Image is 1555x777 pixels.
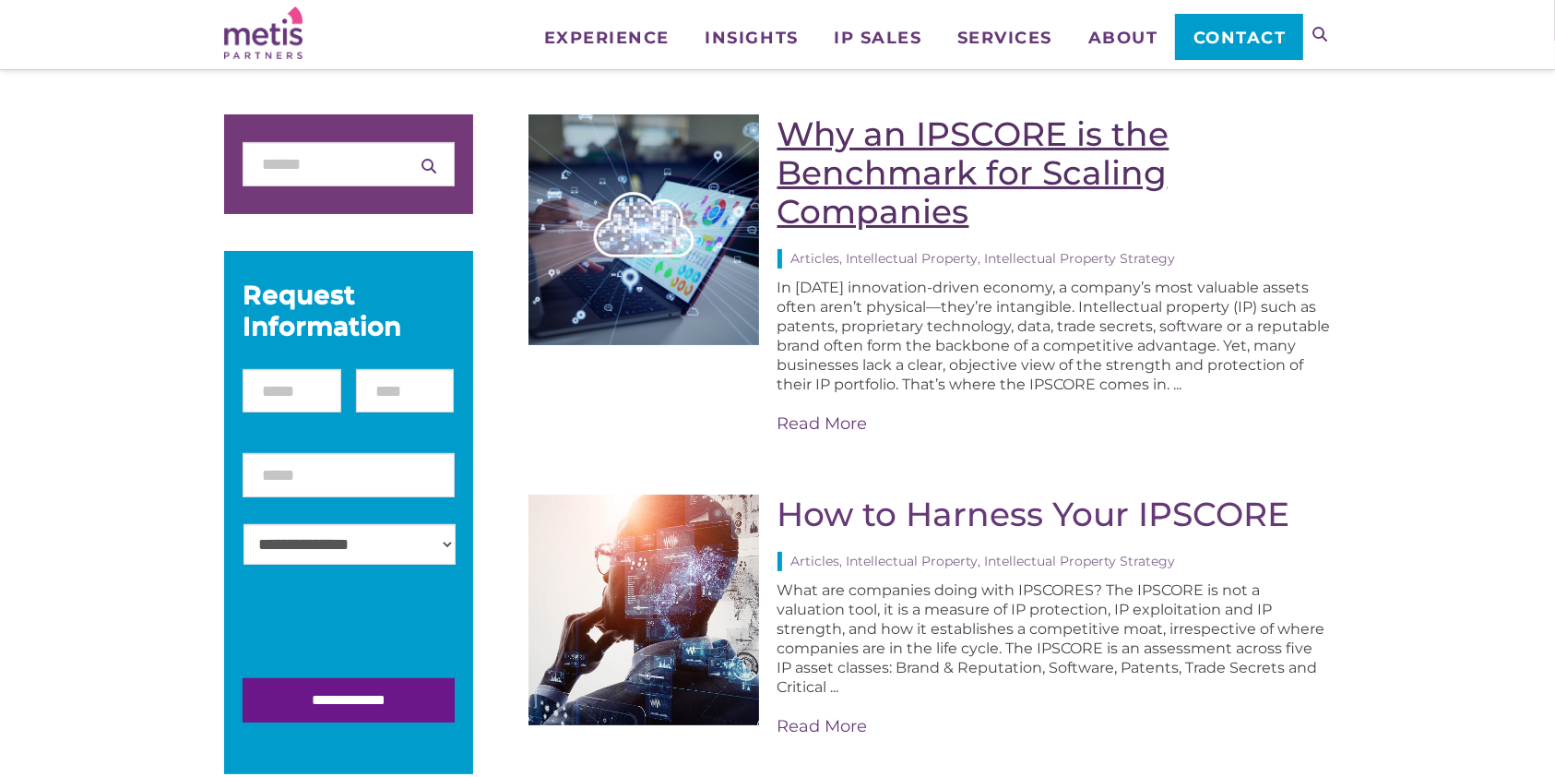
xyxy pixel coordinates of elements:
[1175,14,1303,60] a: Contact
[1088,30,1158,46] span: About
[544,30,670,46] span: Experience
[777,552,1331,571] div: Articles, Intellectual Property, Intellectual Property Strategy
[777,412,1331,436] a: Read More
[1193,30,1287,46] span: Contact
[777,114,1169,232] a: Why an IPSCORE is the Benchmark for Scaling Companies
[834,30,921,46] span: IP Sales
[224,6,303,59] img: Metis Partners
[705,30,798,46] span: Insights
[777,715,1331,738] a: Read More
[957,30,1052,46] span: Services
[243,279,455,341] div: Request Information
[777,249,1331,269] div: Articles, Intellectual Property, Intellectual Property Strategy
[777,278,1331,436] div: In [DATE] innovation-driven economy, a company’s most valuable assets often aren’t physical—they’...
[243,592,523,663] iframe: reCAPTCHA
[777,494,1290,534] a: How to Harness Your IPSCORE
[777,580,1331,738] div: What are companies doing with IPSCORES? The IPSCORE is not a valuation tool, it is a measure of I...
